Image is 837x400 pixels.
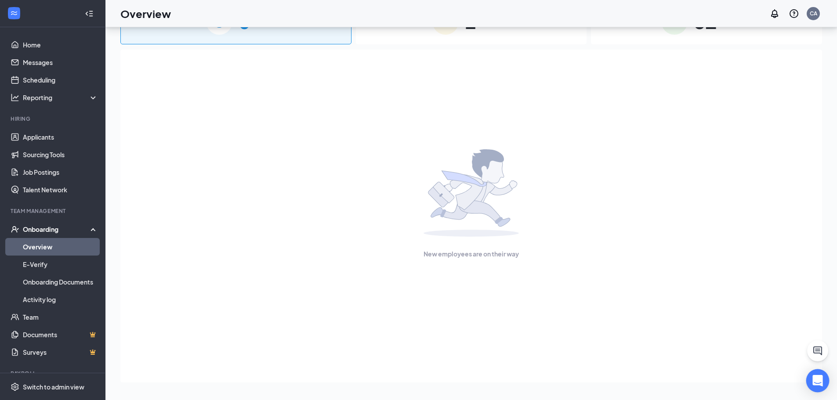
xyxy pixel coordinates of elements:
div: Open Intercom Messenger [806,369,830,393]
div: Reporting [23,93,98,102]
svg: ChatActive [812,346,823,356]
div: Team Management [11,207,96,215]
div: CA [810,10,817,17]
svg: Settings [11,382,19,391]
div: Payroll [11,370,96,377]
a: Home [23,36,98,54]
svg: UserCheck [11,225,19,234]
svg: WorkstreamLogo [10,9,18,18]
a: Activity log [23,291,98,308]
button: ChatActive [807,340,828,361]
a: Sourcing Tools [23,146,98,163]
span: New employees are on their way [424,249,519,259]
a: Team [23,308,98,326]
div: Switch to admin view [23,382,84,391]
svg: Notifications [769,8,780,19]
a: Onboarding Documents [23,273,98,291]
a: Messages [23,54,98,71]
div: Onboarding [23,225,91,234]
a: SurveysCrown [23,343,98,361]
svg: Analysis [11,93,19,102]
div: Hiring [11,115,96,123]
svg: Collapse [85,9,94,18]
a: E-Verify [23,256,98,273]
a: Scheduling [23,71,98,89]
a: Overview [23,238,98,256]
a: Job Postings [23,163,98,181]
a: Talent Network [23,181,98,198]
a: DocumentsCrown [23,326,98,343]
a: Applicants [23,128,98,146]
svg: QuestionInfo [789,8,799,19]
h1: Overview [120,6,171,21]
